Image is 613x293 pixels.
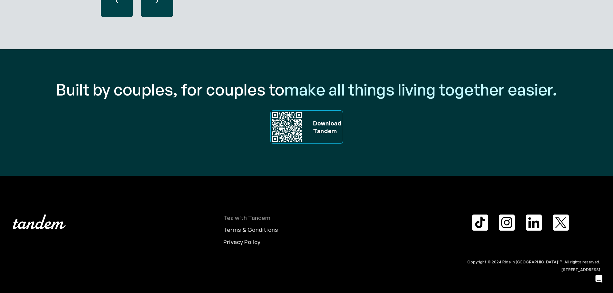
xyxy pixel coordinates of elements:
div: Download ‍ Tandem [310,119,341,135]
div: Privacy Policy [223,239,260,246]
span: make all things living together easier. [284,79,557,99]
a: Tea with Tandem [223,215,467,222]
sup: TM [558,259,562,263]
div: Copyright © 2024 Ride in [GEOGRAPHIC_DATA] . All rights reserved. [STREET_ADDRESS] [13,258,600,274]
div: Terms & Conditions [223,226,278,233]
div: Tea with Tandem [223,215,270,222]
a: Terms & Conditions [223,226,467,233]
a: Privacy Policy [223,239,467,246]
iframe: Intercom live chat [591,271,607,287]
